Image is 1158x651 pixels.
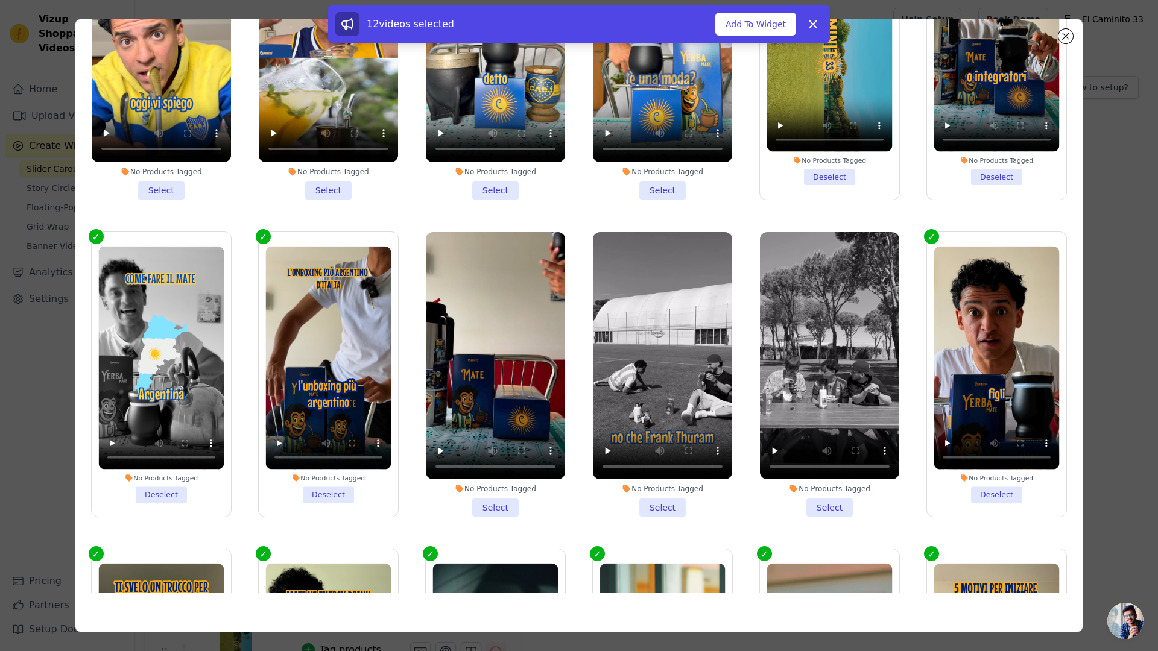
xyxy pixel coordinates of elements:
div: No Products Tagged [259,167,398,177]
div: No Products Tagged [98,473,224,482]
span: 12 videos selected [367,18,454,30]
div: No Products Tagged [265,473,391,482]
div: No Products Tagged [934,473,1060,482]
div: No Products Tagged [934,156,1060,164]
button: Add To Widget [715,13,796,36]
div: No Products Tagged [593,484,732,494]
div: No Products Tagged [426,484,565,494]
div: Aprire la chat [1107,603,1144,639]
div: No Products Tagged [426,167,565,177]
div: No Products Tagged [767,156,893,164]
div: No Products Tagged [92,167,231,177]
div: No Products Tagged [593,167,732,177]
div: No Products Tagged [760,484,899,494]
